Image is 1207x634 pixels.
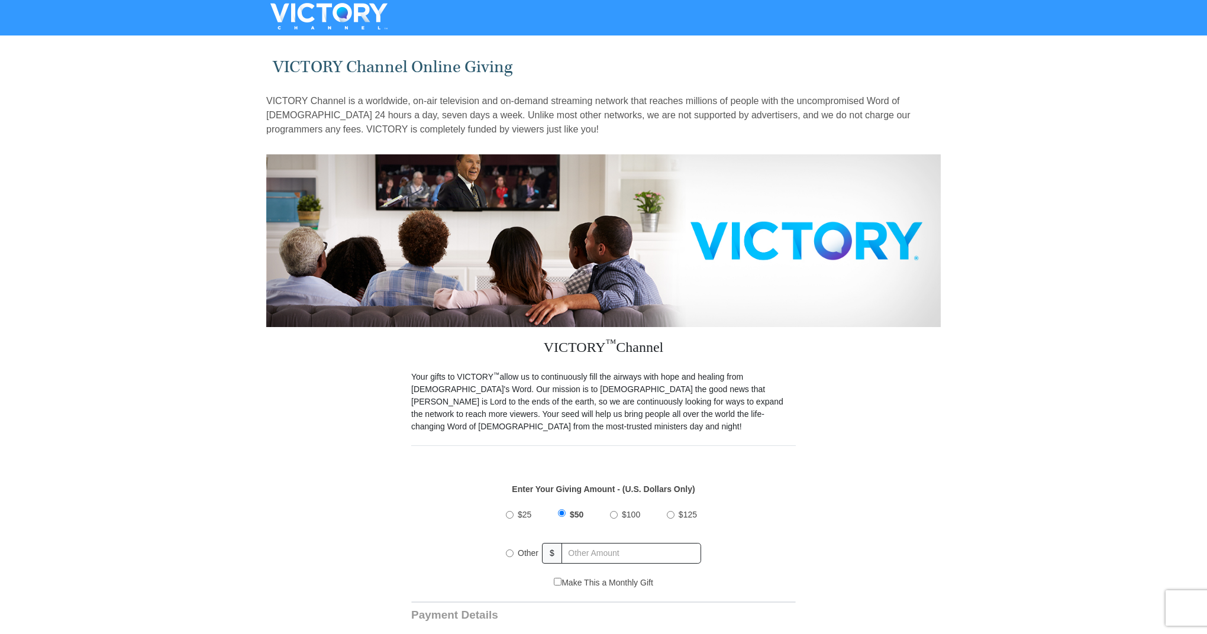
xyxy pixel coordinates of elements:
[622,510,640,519] span: $100
[411,609,713,622] h3: Payment Details
[493,371,500,378] sup: ™
[606,337,617,349] sup: ™
[266,94,941,137] p: VICTORY Channel is a worldwide, on-air television and on-demand streaming network that reaches mi...
[554,577,653,589] label: Make This a Monthly Gift
[255,3,403,30] img: VICTORYTHON - VICTORY Channel
[518,548,538,558] span: Other
[554,578,561,586] input: Make This a Monthly Gift
[512,484,695,494] strong: Enter Your Giving Amount - (U.S. Dollars Only)
[570,510,583,519] span: $50
[561,543,701,564] input: Other Amount
[411,327,796,371] h3: VICTORY Channel
[542,543,562,564] span: $
[518,510,531,519] span: $25
[679,510,697,519] span: $125
[273,57,935,77] h1: VICTORY Channel Online Giving
[411,371,796,433] p: Your gifts to VICTORY allow us to continuously fill the airways with hope and healing from [DEMOG...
